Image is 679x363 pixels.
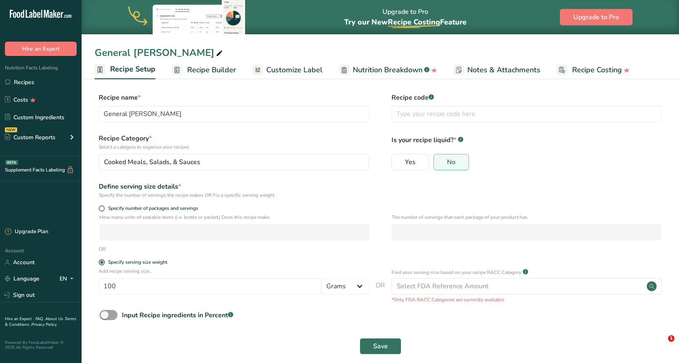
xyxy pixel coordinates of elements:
[252,61,323,79] a: Customize Label
[5,42,77,56] button: Hire an Expert
[391,296,662,303] p: *Only FDA RACC Categories are currently available
[557,61,630,79] a: Recipe Costing
[560,9,633,25] button: Upgrade to Pro
[122,310,233,320] div: Input Recipe ingredients in Percent
[5,228,48,236] div: Upgrade Plan
[397,281,489,291] div: Select FDA Reference Amount
[668,335,675,342] span: 1
[391,93,662,102] label: Recipe code
[391,269,521,276] p: Find your serving size based on your recipe RACC Category
[376,281,385,303] span: OR
[60,274,77,284] div: EN
[344,17,467,27] span: Try our New Feature
[100,214,369,221] p: How many units of sealable items (i.e. bottle or packet) Does this recipe make.
[5,316,76,327] a: Terms & Conditions .
[5,316,34,322] a: Hire an Expert .
[108,259,167,265] div: Specify serving size weight
[99,134,369,151] label: Recipe Category
[99,106,369,122] input: Type your recipe name here
[99,182,369,192] div: Define serving size details
[187,65,236,76] span: Recipe Builder
[5,133,55,142] div: Custom Reports
[391,106,662,122] input: Type your recipe code here
[99,93,369,102] label: Recipe name
[5,160,18,165] div: BETA
[266,65,323,76] span: Customize Label
[373,341,388,351] span: Save
[35,316,45,322] a: FAQ .
[99,245,106,253] div: OR
[391,134,662,145] p: Is your recipe liquid?
[110,64,155,75] span: Recipe Setup
[651,335,671,355] iframe: Intercom live chat
[5,127,17,132] div: NEW
[95,60,155,80] a: Recipe Setup
[447,158,456,166] span: No
[467,65,540,76] span: Notes & Attachments
[344,0,467,34] div: Upgrade to Pro
[388,17,440,27] span: Recipe Costing
[5,340,77,350] div: Powered By FoodLabelMaker © 2025 All Rights Reserved
[105,205,198,212] span: Specify number of packages and servings
[99,267,369,275] p: Add recipe serving size..
[99,143,369,151] p: Select a category to organize your recipes
[99,154,369,170] button: Cooked Meals, Salads, & Sauces
[391,214,661,221] p: The number of servings that each package of your product has.
[360,338,401,354] button: Save
[172,61,236,79] a: Recipe Builder
[95,45,224,60] div: General [PERSON_NAME]
[99,278,321,294] input: Type your serving size here
[453,61,540,79] a: Notes & Attachments
[339,61,437,79] a: Nutrition Breakdown
[572,65,622,76] span: Recipe Costing
[405,158,416,166] span: Yes
[573,12,619,22] span: Upgrade to Pro
[104,157,200,167] span: Cooked Meals, Salads, & Sauces
[45,316,65,322] a: About Us .
[5,272,40,286] a: Language
[99,192,369,199] div: Specify the number of servings the recipe makes OR Fix a specific serving weight
[31,322,57,327] a: Privacy Policy
[353,65,422,76] span: Nutrition Breakdown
